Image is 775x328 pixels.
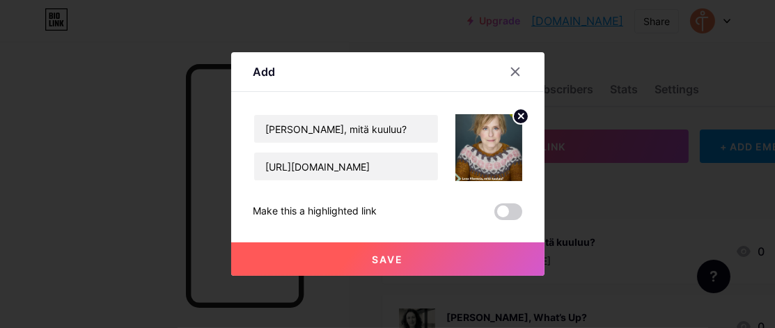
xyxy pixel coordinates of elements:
[253,203,377,220] div: Make this a highlighted link
[372,253,403,265] span: Save
[254,153,438,180] input: URL
[231,242,545,276] button: Save
[254,115,438,143] input: Title
[455,114,522,181] img: link_thumbnail
[253,63,276,80] div: Add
